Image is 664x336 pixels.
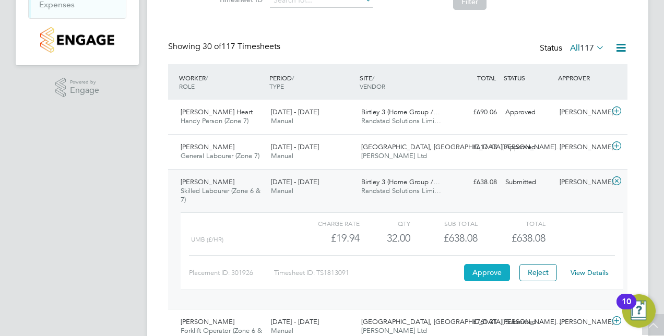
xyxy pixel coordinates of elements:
span: [PERSON_NAME] [181,177,234,186]
span: / [292,74,294,82]
span: [PERSON_NAME] Ltd [361,151,427,160]
div: Placement ID: 301926 [189,265,274,281]
span: 117 Timesheets [203,41,280,52]
a: Powered byEngage [55,78,100,98]
span: Birtley 3 (Home Group /… [361,107,440,116]
span: Birtley 3 (Home Group /… [361,177,440,186]
span: Skilled Labourer (Zone 6 & 7) [181,186,260,204]
span: Engage [70,86,99,95]
span: 30 of [203,41,221,52]
span: [DATE] - [DATE] [271,177,319,186]
span: Handy Person (Zone 7) [181,116,248,125]
span: [PERSON_NAME] Heart [181,107,253,116]
button: Reject [519,264,557,281]
div: [PERSON_NAME] [555,314,610,331]
div: Submitted [501,314,555,331]
span: [DATE] - [DATE] [271,107,319,116]
div: Sub Total [410,217,478,230]
div: Approved [501,139,555,156]
span: Randstad Solutions Limi… [361,116,441,125]
span: TOTAL [477,74,496,82]
div: [PERSON_NAME] [555,104,610,121]
span: [PERSON_NAME] [181,142,234,151]
span: [DATE] - [DATE] [271,317,319,326]
div: £19.94 [292,230,360,247]
div: STATUS [501,68,555,87]
div: WORKER [176,68,267,95]
img: countryside-properties-logo-retina.png [40,27,114,53]
span: Randstad Solutions Limi… [361,186,441,195]
div: £638.08 [447,174,501,191]
span: Manual [271,186,293,195]
span: £638.08 [512,232,546,244]
div: [PERSON_NAME] [555,139,610,156]
span: UMB (£/HR) [191,236,223,243]
div: £690.06 [447,104,501,121]
div: Submitted [501,174,555,191]
span: [PERSON_NAME] Ltd [361,326,427,335]
div: QTY [360,217,410,230]
span: Manual [271,326,293,335]
div: [PERSON_NAME] [555,174,610,191]
button: Approve [464,264,510,281]
div: £617.43 [447,139,501,156]
button: Open Resource Center, 10 new notifications [622,294,656,328]
div: £638.08 [410,230,478,247]
span: / [206,74,208,82]
span: TYPE [269,82,284,90]
span: 117 [580,43,594,53]
span: ROLE [179,82,195,90]
span: General Labourer (Zone 7) [181,151,259,160]
span: [PERSON_NAME] [181,317,234,326]
label: All [570,43,604,53]
span: VENDOR [360,82,385,90]
div: APPROVER [555,68,610,87]
div: Charge rate [292,217,360,230]
span: [DATE] - [DATE] [271,142,319,151]
div: Approved [501,104,555,121]
div: Total [478,217,545,230]
a: View Details [571,268,609,277]
div: £761.31 [447,314,501,331]
span: [GEOGRAPHIC_DATA], [GEOGRAPHIC_DATA][PERSON_NAME]… [361,317,563,326]
div: SITE [357,68,447,95]
a: Go to home page [28,27,126,53]
div: Status [540,41,607,56]
span: Manual [271,151,293,160]
div: PERIOD [267,68,357,95]
div: 10 [622,302,631,315]
div: Showing [168,41,282,52]
span: Manual [271,116,293,125]
div: Timesheet ID: TS1813091 [274,265,461,281]
div: 32.00 [360,230,410,247]
span: / [372,74,374,82]
span: [GEOGRAPHIC_DATA], [GEOGRAPHIC_DATA][PERSON_NAME]… [361,142,563,151]
span: Powered by [70,78,99,87]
